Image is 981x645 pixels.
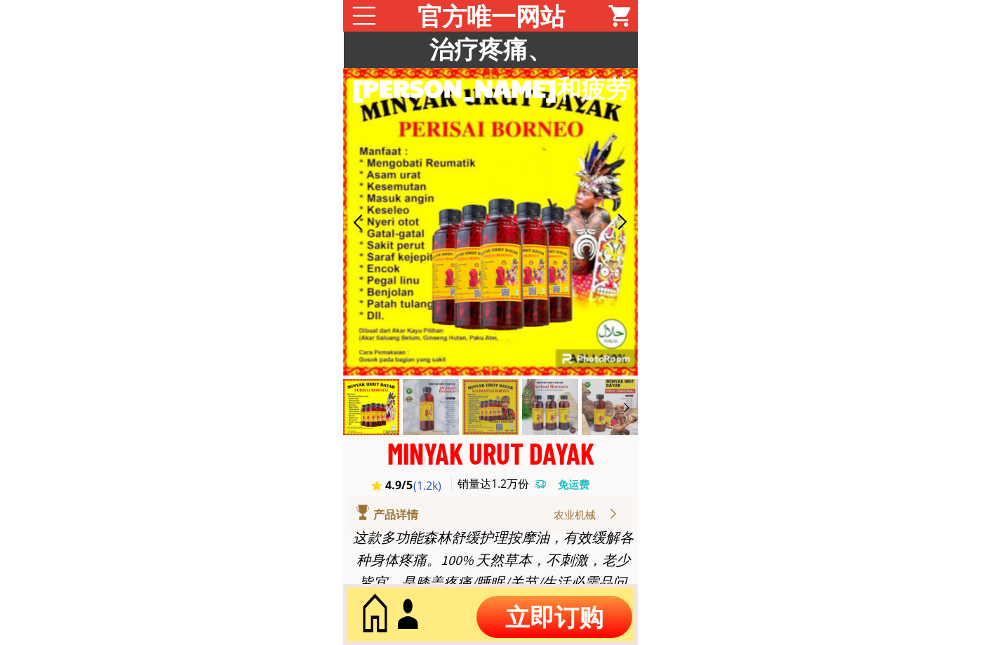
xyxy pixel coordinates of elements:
p: 立即订购 [476,596,632,638]
h3: 4.9/5 [385,477,417,493]
div: MINYAK URUT DAYAK [343,439,638,467]
div: 这款多功能森林舒缓护理按摩油，有效缓解各种身体疼痛。100% 天然草本，不刺激，老少皆宜。是膝盖疼痛/睡眠/关节/生活必需品问题的有效解决方案。 [353,526,634,616]
h3: (1.2k) [413,478,449,493]
div: 产品详情 [373,506,436,524]
h3: 免运费 [558,477,597,492]
h3: 治疗疼痛、[PERSON_NAME]和疲劳 [344,29,639,107]
h3: 销量达1.2万份 [458,476,534,491]
div: 农业机械 [554,506,607,523]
